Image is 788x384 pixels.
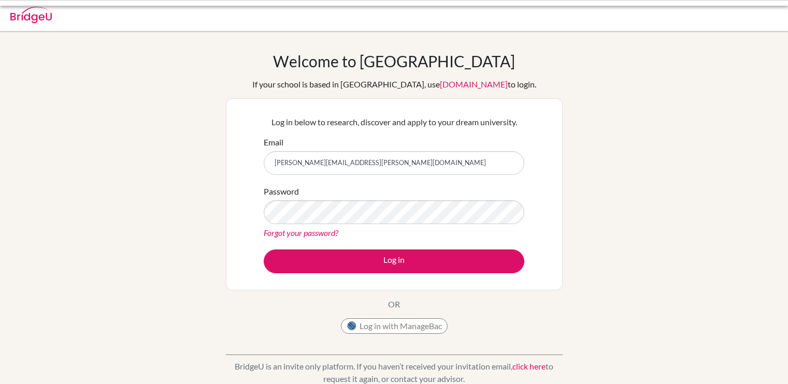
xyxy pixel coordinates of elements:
[264,116,524,128] p: Log in below to research, discover and apply to your dream university.
[10,7,52,23] img: Bridge-U
[341,318,448,334] button: Log in with ManageBac
[252,78,536,91] div: If your school is based in [GEOGRAPHIC_DATA], use to login.
[264,249,524,273] button: Log in
[388,298,400,311] p: OR
[264,136,283,149] label: Email
[264,228,338,238] a: Forgot your password?
[273,52,515,70] h1: Welcome to [GEOGRAPHIC_DATA]
[264,185,299,198] label: Password
[440,79,508,89] a: [DOMAIN_NAME]
[512,361,546,371] a: click here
